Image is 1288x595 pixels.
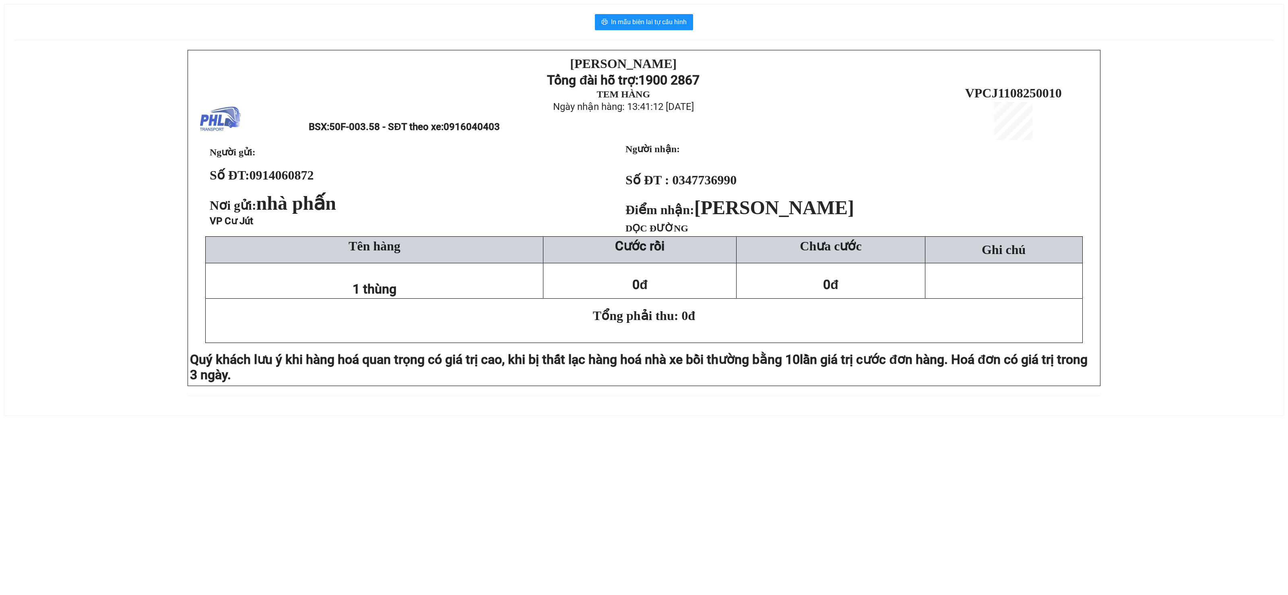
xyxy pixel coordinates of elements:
[965,86,1062,100] span: VPCJ1108250010
[256,192,336,214] span: nhà phấn
[353,281,396,297] span: 1 thùng
[329,121,500,132] span: 50F-003.58 - SĐT theo xe:
[349,239,400,253] span: Tên hàng
[570,56,677,71] strong: [PERSON_NAME]
[597,89,650,99] strong: TEM HÀNG
[190,352,1088,382] span: lần giá trị cước đơn hàng. Hoá đơn có giá trị trong 3 ngày.
[632,277,648,292] span: 0đ
[210,198,339,213] span: Nơi gửi:
[615,238,665,254] strong: Cước rồi
[210,168,314,182] strong: Số ĐT:
[625,144,680,154] strong: Người nhận:
[309,121,500,132] span: BSX:
[625,202,854,217] strong: Điểm nhận:
[625,173,669,187] strong: Số ĐT :
[210,215,253,227] span: VP Cư Jút
[611,17,687,27] span: In mẫu biên lai tự cấu hình
[625,223,688,233] span: DỌC ĐƯỜNG
[190,352,800,367] span: Quý khách lưu ý khi hàng hoá quan trọng có giá trị cao, khi bị thất lạc hàng hoá nhà xe bồi thườn...
[210,147,256,157] span: Người gửi:
[250,168,314,182] span: 0914060872
[200,99,241,140] img: logo
[823,277,838,292] span: 0đ
[601,19,608,26] span: printer
[593,308,695,323] span: Tổng phải thu: 0đ
[672,173,737,187] span: 0347736990
[982,242,1026,257] span: Ghi chú
[595,14,693,30] button: printerIn mẫu biên lai tự cấu hình
[553,101,694,112] span: Ngày nhận hàng: 13:41:12 [DATE]
[800,239,861,253] span: Chưa cước
[694,197,854,218] span: [PERSON_NAME]
[444,121,500,132] span: 0916040403
[547,72,638,88] strong: Tổng đài hỗ trợ:
[638,72,700,88] strong: 1900 2867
